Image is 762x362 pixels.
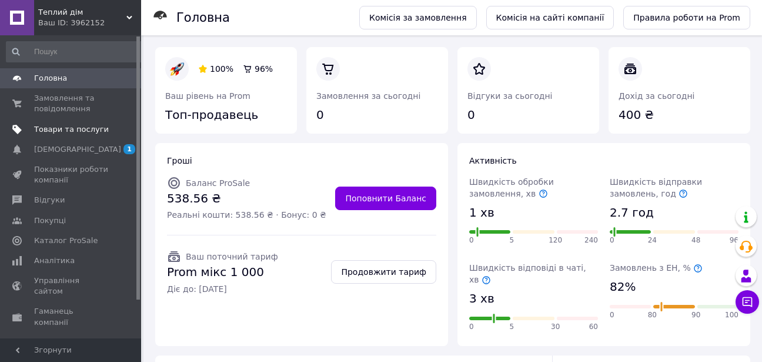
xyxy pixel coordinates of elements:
[610,310,614,320] span: 0
[469,156,517,165] span: Активність
[38,18,141,28] div: Ваш ID: 3962152
[34,124,109,135] span: Товари та послуги
[691,310,700,320] span: 90
[34,144,121,155] span: [DEMOGRAPHIC_DATA]
[469,204,494,221] span: 1 хв
[167,264,278,281] span: Prom мікс 1 000
[34,195,65,205] span: Відгуки
[486,6,614,29] a: Комісія на сайті компанії
[123,144,135,154] span: 1
[736,290,759,314] button: Чат з покупцем
[584,235,598,245] span: 240
[725,310,738,320] span: 100
[610,235,614,245] span: 0
[610,204,654,221] span: 2.7 год
[730,235,738,245] span: 96
[469,322,474,332] span: 0
[167,190,326,207] span: 538.56 ₴
[469,263,586,284] span: Швидкість відповіді в чаті, хв
[38,7,126,18] span: Теплий дім
[510,235,514,245] span: 5
[549,235,562,245] span: 120
[34,255,75,266] span: Аналітика
[34,275,109,297] span: Управління сайтом
[255,64,273,74] span: 96%
[469,290,494,307] span: 3 хв
[167,283,278,295] span: Діє до: [DATE]
[34,164,109,185] span: Показники роботи компанії
[648,235,657,245] span: 24
[610,278,636,295] span: 82%
[359,6,477,29] a: Комісія за замовлення
[331,260,436,284] a: Продовжити тариф
[335,187,436,210] a: Поповнити Баланс
[623,6,750,29] a: Правила роботи на Prom
[176,11,230,25] h1: Головна
[34,235,98,246] span: Каталог ProSale
[469,235,474,245] span: 0
[186,252,278,261] span: Ваш поточний тариф
[510,322,514,332] span: 5
[186,178,250,188] span: Баланс ProSale
[6,41,145,62] input: Пошук
[691,235,700,245] span: 48
[210,64,233,74] span: 100%
[610,263,703,273] span: Замовлень з ЕН, %
[167,209,326,221] span: Реальні кошти: 538.56 ₴ · Бонус: 0 ₴
[469,177,554,198] span: Швидкість обробки замовлення, хв
[551,322,560,332] span: 30
[589,322,598,332] span: 60
[34,306,109,327] span: Гаманець компанії
[34,337,64,348] span: Маркет
[34,93,109,114] span: Замовлення та повідомлення
[648,310,657,320] span: 80
[167,156,192,165] span: Гроші
[610,177,702,198] span: Швидкість відправки замовлень, год
[34,73,67,84] span: Головна
[34,215,66,226] span: Покупці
